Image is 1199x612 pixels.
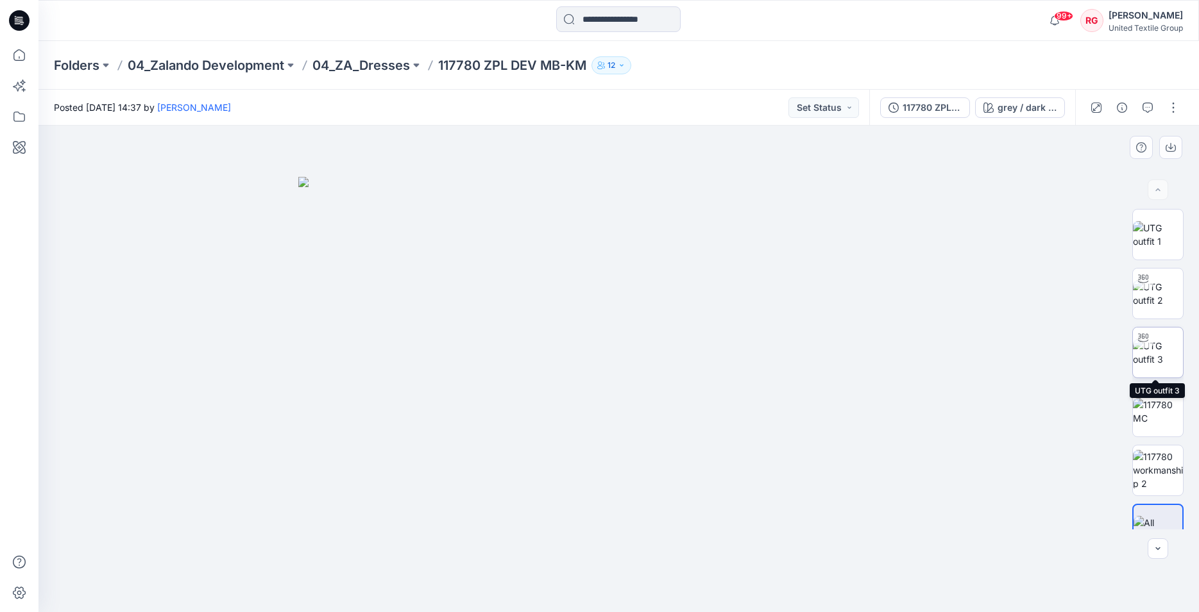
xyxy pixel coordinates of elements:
[438,56,586,74] p: 117780 ZPL DEV MB-KM
[312,56,410,74] a: 04_ZA_Dresses
[1133,221,1183,248] img: UTG outfit 1
[1109,23,1183,33] div: United Textile Group
[1080,9,1103,32] div: RG
[54,56,99,74] a: Folders
[1112,97,1132,118] button: Details
[1054,11,1073,21] span: 99+
[128,56,284,74] a: 04_Zalando Development
[591,56,631,74] button: 12
[54,101,231,114] span: Posted [DATE] 14:37 by
[1133,339,1183,366] img: UTG outfit 3
[880,97,970,118] button: 117780 ZPL 2DEV MB-KM
[1109,8,1183,23] div: [PERSON_NAME]
[975,97,1065,118] button: grey / dark grey
[157,102,231,113] a: [PERSON_NAME]
[1133,280,1183,307] img: UTG outfit 2
[1134,516,1182,543] img: All colorways
[1133,398,1183,425] img: 117780 MC
[998,101,1057,115] div: grey / dark grey
[608,58,615,72] p: 12
[903,101,962,115] div: 117780 ZPL 2DEV MB-KM
[1133,450,1183,490] img: 117780 workmanship 2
